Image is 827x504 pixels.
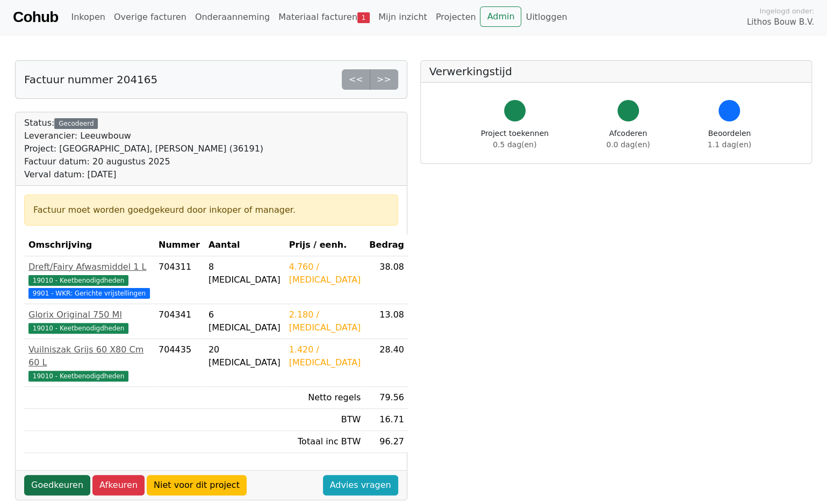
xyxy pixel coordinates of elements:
h5: Verwerkingstijd [429,65,803,78]
div: 1.420 / [MEDICAL_DATA] [289,343,361,369]
td: 13.08 [365,304,408,339]
div: Glorix Original 750 Ml [28,308,150,321]
span: 0.0 dag(en) [606,140,650,149]
td: 16.71 [365,409,408,431]
a: Mijn inzicht [374,6,432,28]
a: Glorix Original 750 Ml19010 - Keetbenodigdheden [28,308,150,334]
div: Leverancier: Leeuwbouw [24,129,263,142]
td: 704311 [154,256,204,304]
span: 19010 - Keetbenodigdheden [28,371,128,381]
td: 704341 [154,304,204,339]
span: 1.1 dag(en) [708,140,751,149]
a: Materiaal facturen1 [274,6,374,28]
th: Bedrag [365,234,408,256]
span: 19010 - Keetbenodigdheden [28,275,128,286]
td: 28.40 [365,339,408,387]
span: 0.5 dag(en) [493,140,536,149]
div: Project: [GEOGRAPHIC_DATA], [PERSON_NAME] (36191) [24,142,263,155]
th: Aantal [204,234,285,256]
td: BTW [285,409,365,431]
th: Nummer [154,234,204,256]
a: Onderaanneming [191,6,274,28]
a: Inkopen [67,6,109,28]
td: Netto regels [285,387,365,409]
a: Advies vragen [323,475,398,495]
a: Projecten [432,6,480,28]
div: Beoordelen [708,128,751,150]
div: 20 [MEDICAL_DATA] [208,343,281,369]
a: Vuilniszak Grijs 60 X80 Cm 60 L19010 - Keetbenodigdheden [28,343,150,382]
span: 19010 - Keetbenodigdheden [28,323,128,334]
div: 6 [MEDICAL_DATA] [208,308,281,334]
td: 704435 [154,339,204,387]
td: 96.27 [365,431,408,453]
div: Status: [24,117,263,181]
a: Uitloggen [521,6,571,28]
div: 8 [MEDICAL_DATA] [208,261,281,286]
div: 2.180 / [MEDICAL_DATA] [289,308,361,334]
div: Vuilniszak Grijs 60 X80 Cm 60 L [28,343,150,369]
span: Lithos Bouw B.V. [747,16,814,28]
div: Project toekennen [481,128,549,150]
span: Ingelogd onder: [759,6,814,16]
a: Niet voor dit project [147,475,247,495]
a: Overige facturen [110,6,191,28]
div: Dreft/Fairy Afwasmiddel 1 L [28,261,150,273]
div: 4.760 / [MEDICAL_DATA] [289,261,361,286]
td: Totaal inc BTW [285,431,365,453]
a: Dreft/Fairy Afwasmiddel 1 L19010 - Keetbenodigdheden 9901 - WKR: Gerichte vrijstellingen [28,261,150,299]
span: 1 [357,12,370,23]
a: Admin [480,6,521,27]
div: Verval datum: [DATE] [24,168,263,181]
h5: Factuur nummer 204165 [24,73,157,86]
a: Cohub [13,4,58,30]
td: 38.08 [365,256,408,304]
a: Afkeuren [92,475,145,495]
div: Factuur datum: 20 augustus 2025 [24,155,263,168]
th: Prijs / eenh. [285,234,365,256]
a: Goedkeuren [24,475,90,495]
th: Omschrijving [24,234,154,256]
div: Afcoderen [606,128,650,150]
td: 79.56 [365,387,408,409]
span: 9901 - WKR: Gerichte vrijstellingen [28,288,150,299]
div: Factuur moet worden goedgekeurd door inkoper of manager. [33,204,389,217]
div: Gecodeerd [54,118,98,129]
